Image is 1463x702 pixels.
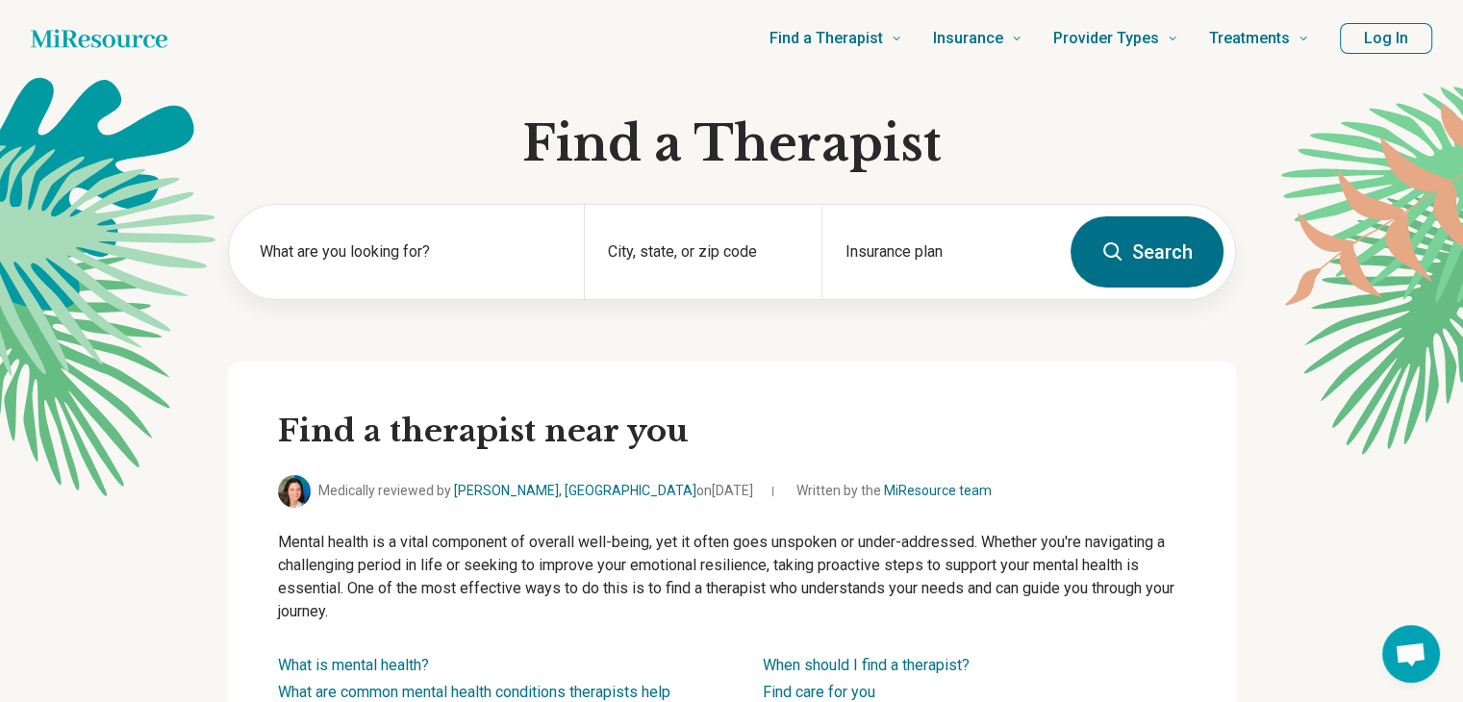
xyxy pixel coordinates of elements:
[1053,25,1159,52] span: Provider Types
[763,683,875,701] a: Find care for you
[31,19,167,58] a: Home page
[278,531,1186,623] p: Mental health is a vital component of overall well-being, yet it often goes unspoken or under-add...
[933,25,1003,52] span: Insurance
[318,481,753,501] span: Medically reviewed by
[1071,216,1223,288] button: Search
[454,483,696,498] a: [PERSON_NAME], [GEOGRAPHIC_DATA]
[1340,23,1432,54] button: Log In
[1209,25,1290,52] span: Treatments
[696,483,753,498] span: on [DATE]
[1382,625,1440,683] a: Open chat
[278,412,1186,452] h2: Find a therapist near you
[260,240,562,263] label: What are you looking for?
[769,25,883,52] span: Find a Therapist
[884,483,992,498] a: MiResource team
[278,656,429,674] a: What is mental health?
[796,481,992,501] span: Written by the
[763,656,970,674] a: When should I find a therapist?
[228,115,1236,173] h1: Find a Therapist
